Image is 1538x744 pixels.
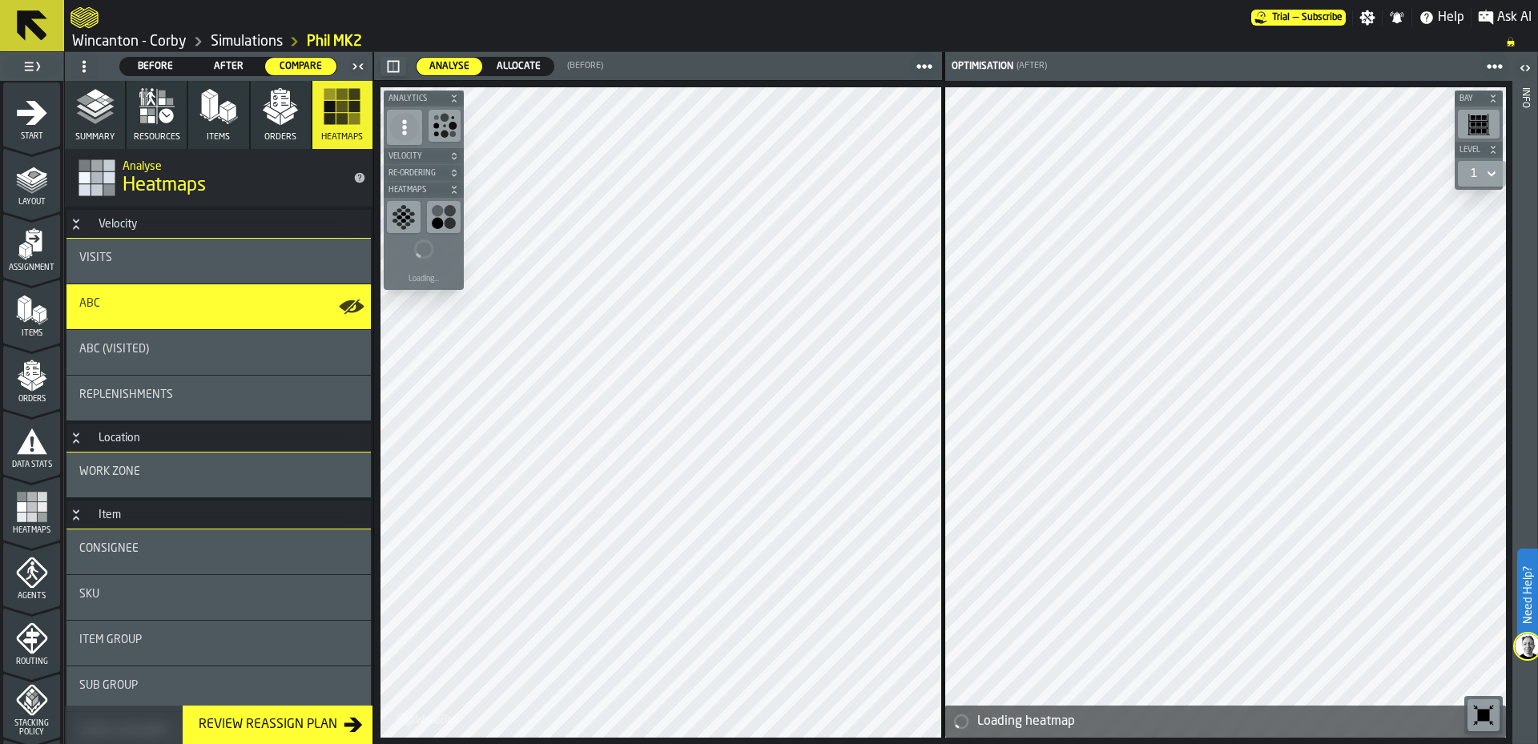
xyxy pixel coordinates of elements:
[3,526,60,535] span: Heatmaps
[977,712,1500,731] div: Loading heatmap
[272,59,330,74] span: Compare
[70,32,1532,51] nav: Breadcrumb
[1293,12,1298,23] span: —
[66,501,371,529] h3: title-section-Item
[384,165,464,181] button: button-
[1497,8,1532,27] span: Ask AI
[264,132,296,143] span: Orders
[347,57,369,76] label: button-toggle-Close me
[3,719,60,737] span: Stacking Policy
[1464,164,1500,183] div: DropdownMenuValue-1
[3,345,60,409] li: menu Orders
[424,198,464,236] div: button-toolbar-undefined
[3,214,60,278] li: menu Assignment
[183,706,372,744] button: button-Review Reassign Plan
[66,424,371,452] h3: title-section-Location
[1512,52,1537,744] header: Info
[1383,10,1411,26] label: button-toggle-Notifications
[3,460,60,469] span: Data Stats
[1472,8,1538,27] label: button-toggle-Ask AI
[384,182,464,198] button: button-
[79,588,358,601] div: Title
[66,575,371,620] div: stat-SKU
[384,90,464,107] button: button-
[567,61,603,71] span: (Before)
[416,57,483,76] label: button-switch-multi-Analyse
[211,33,283,50] a: link-to-/wh/i/ace0e389-6ead-4668-b816-8dc22364bb41
[66,239,371,284] div: stat-Visits
[384,198,424,236] div: button-toolbar-undefined
[1455,142,1503,158] button: button-
[1251,10,1346,26] div: Menu Subscription
[66,529,371,574] div: stat-Consignee
[1251,10,1346,26] a: link-to-/wh/i/ace0e389-6ead-4668-b816-8dc22364bb41/pricing/
[79,588,99,601] span: SKU
[66,666,371,711] div: stat-Sub Group
[3,477,60,541] li: menu Heatmaps
[66,621,371,666] div: stat-Item Group
[66,330,371,375] div: stat-ABC (Visited)
[3,542,60,606] li: menu Agents
[948,61,1013,72] div: Optimisation
[192,57,265,76] label: button-switch-multi-After
[3,329,60,338] span: Items
[1302,12,1343,23] span: Subscribe
[66,509,86,521] button: Button-Item-open
[3,674,60,738] li: menu Stacking Policy
[79,343,149,356] span: ABC (Visited)
[79,343,358,356] div: Title
[1514,55,1536,84] label: button-toggle-Open
[385,186,446,195] span: Heatmaps
[380,57,406,76] button: button-
[79,297,358,310] div: Title
[3,658,60,666] span: Routing
[70,3,99,32] a: logo-header
[1438,8,1464,27] span: Help
[79,388,173,401] span: Replenishments
[409,275,439,284] div: Loading...
[1017,61,1047,71] span: (After)
[1519,550,1536,640] label: Need Help?
[120,58,191,75] div: thumb
[3,280,60,344] li: menu Items
[1471,167,1477,180] div: DropdownMenuValue-1
[385,95,446,103] span: Analytics
[431,204,457,230] svg: show consignee
[193,58,264,75] div: thumb
[1272,12,1290,23] span: Trial
[89,432,150,444] div: Location
[1456,146,1485,155] span: Level
[384,702,474,734] a: logo-header
[89,218,147,231] div: Velocity
[66,210,371,239] h3: title-section-Velocity
[79,465,358,478] div: Title
[432,113,457,139] svg: Show Congestion
[391,204,417,230] svg: show zones
[79,633,142,646] span: Item Group
[127,59,185,74] span: Before
[1456,95,1485,103] span: Bay
[1455,90,1503,107] button: button-
[199,59,258,74] span: After
[945,706,1506,738] div: alert-Loading heatmap
[3,82,60,147] li: menu Start
[79,679,358,692] div: Title
[79,633,358,646] div: Title
[417,58,482,75] div: thumb
[384,148,464,164] button: button-
[1353,10,1382,26] label: button-toggle-Settings
[66,376,371,420] div: stat-Replenishments
[79,542,358,555] div: Title
[79,251,358,264] div: Title
[307,33,362,50] a: link-to-/wh/i/ace0e389-6ead-4668-b816-8dc22364bb41/simulations/53fb2493-8c87-4572-b1d5-c9d547b1094d
[1412,8,1471,27] label: button-toggle-Help
[79,251,112,264] span: Visits
[119,57,192,76] label: button-switch-multi-Before
[3,608,60,672] li: menu Routing
[484,58,554,75] div: thumb
[66,432,86,444] button: Button-Location-open
[72,33,187,50] a: link-to-/wh/i/ace0e389-6ead-4668-b816-8dc22364bb41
